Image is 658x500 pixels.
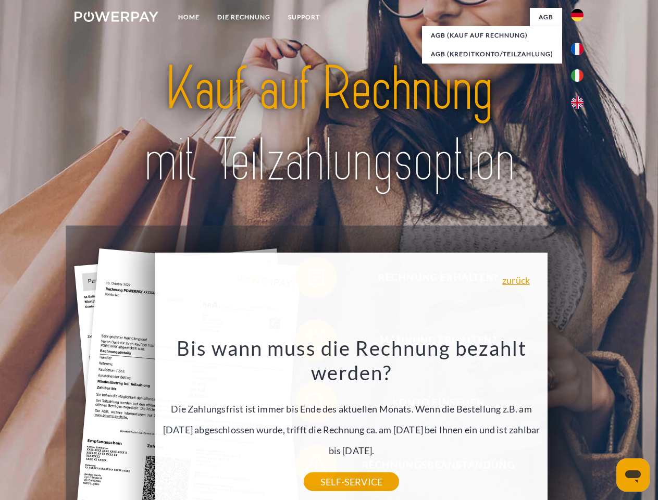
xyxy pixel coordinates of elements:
[162,335,542,385] h3: Bis wann muss die Rechnung bezahlt werden?
[162,335,542,482] div: Die Zahlungsfrist ist immer bis Ende des aktuellen Monats. Wenn die Bestellung z.B. am [DATE] abg...
[208,8,279,27] a: DIE RECHNUNG
[422,26,562,45] a: AGB (Kauf auf Rechnung)
[571,9,583,21] img: de
[169,8,208,27] a: Home
[502,276,530,285] a: zurück
[571,69,583,82] img: it
[616,458,650,492] iframe: Schaltfläche zum Öffnen des Messaging-Fensters
[75,11,158,22] img: logo-powerpay-white.svg
[530,8,562,27] a: agb
[279,8,329,27] a: SUPPORT
[571,43,583,55] img: fr
[422,45,562,64] a: AGB (Kreditkonto/Teilzahlung)
[100,50,558,199] img: title-powerpay_de.svg
[571,96,583,109] img: en
[304,472,399,491] a: SELF-SERVICE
